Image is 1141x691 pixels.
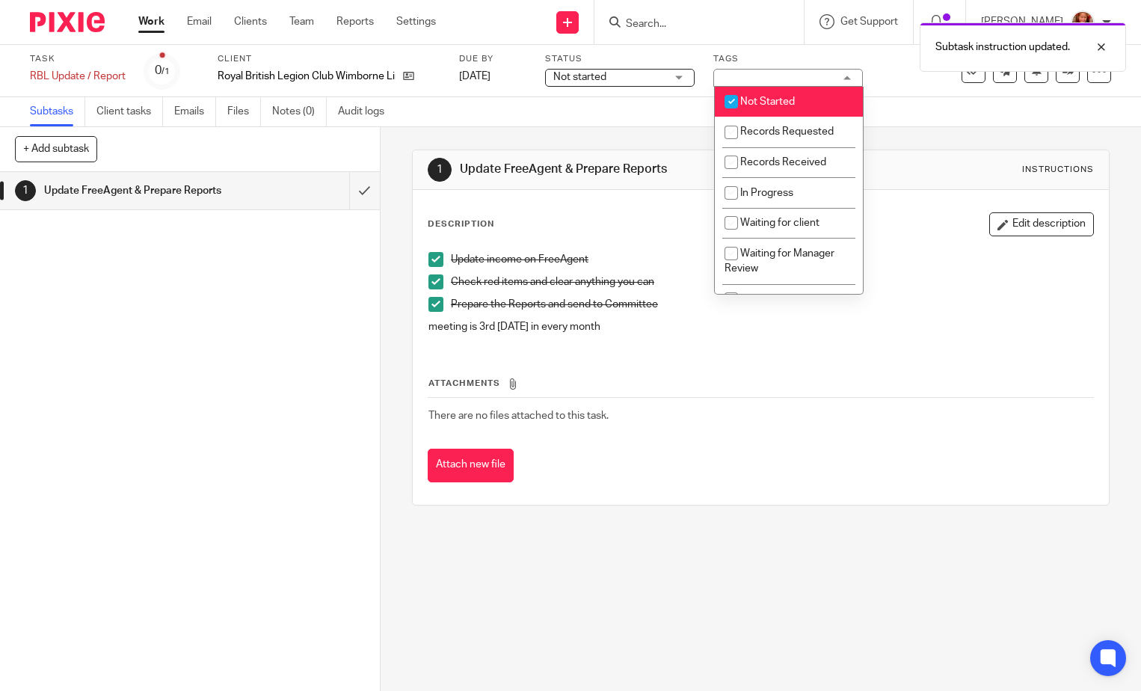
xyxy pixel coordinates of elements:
[545,53,695,65] label: Status
[30,12,105,32] img: Pixie
[451,297,1093,312] p: Prepare the Reports and send to Committee
[162,67,170,76] small: /1
[227,97,261,126] a: Files
[740,126,834,137] span: Records Requested
[187,14,212,29] a: Email
[44,179,238,202] h1: Update FreeAgent & Prepare Reports
[15,180,36,201] div: 1
[30,97,85,126] a: Subtasks
[338,97,396,126] a: Audit logs
[451,252,1093,267] p: Update income on FreeAgent
[989,212,1094,236] button: Edit description
[459,71,490,82] span: [DATE]
[740,188,793,198] span: In Progress
[218,53,440,65] label: Client
[451,274,1093,289] p: Check red items and clear anything you can
[289,14,314,29] a: Team
[935,40,1070,55] p: Subtask instruction updated.
[428,218,494,230] p: Description
[30,69,126,84] div: RBL Update / Report
[138,14,164,29] a: Work
[740,157,826,168] span: Records Received
[30,53,126,65] label: Task
[725,248,834,274] span: Waiting for Manager Review
[459,53,526,65] label: Due by
[234,14,267,29] a: Clients
[1022,164,1094,176] div: Instructions
[428,411,609,421] span: There are no files attached to this task.
[553,72,606,82] span: Not started
[428,319,1093,334] p: meeting is 3rd [DATE] in every month
[740,218,819,228] span: Waiting for client
[740,96,795,107] span: Not Started
[428,379,500,387] span: Attachments
[272,97,327,126] a: Notes (0)
[1071,10,1095,34] img: sallycropped.JPG
[218,69,396,84] p: Royal British Legion Club Wimborne Limited
[155,62,170,79] div: 0
[96,97,163,126] a: Client tasks
[460,162,793,177] h1: Update FreeAgent & Prepare Reports
[336,14,374,29] a: Reports
[174,97,216,126] a: Emails
[428,449,514,482] button: Attach new file
[396,14,436,29] a: Settings
[428,158,452,182] div: 1
[15,136,97,162] button: + Add subtask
